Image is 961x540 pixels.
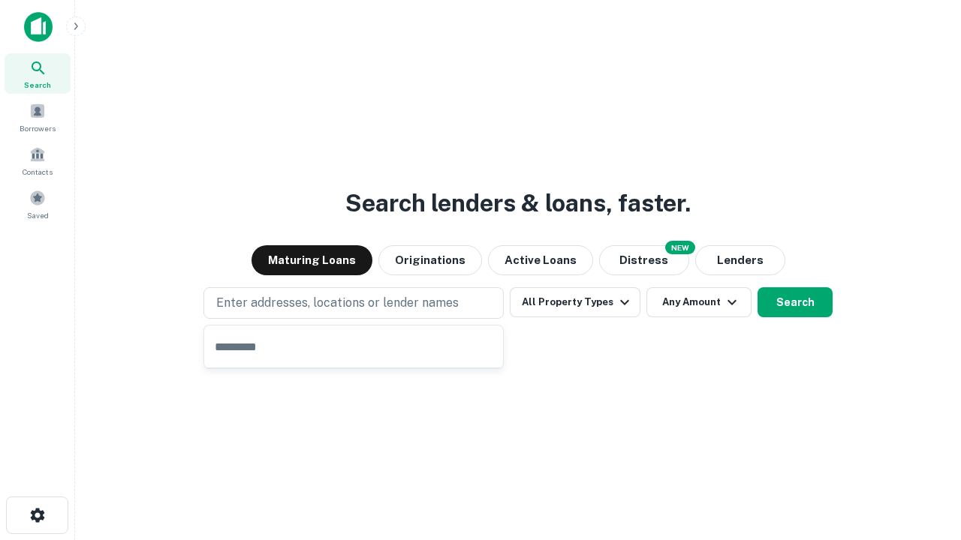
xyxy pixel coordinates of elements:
iframe: Chat Widget [886,420,961,492]
span: Saved [27,209,49,221]
img: capitalize-icon.png [24,12,53,42]
button: Originations [378,245,482,275]
p: Enter addresses, locations or lender names [216,294,459,312]
span: Borrowers [20,122,56,134]
div: NEW [665,241,695,254]
a: Borrowers [5,97,71,137]
h3: Search lenders & loans, faster. [345,185,691,221]
a: Contacts [5,140,71,181]
a: Search [5,53,71,94]
button: Search distressed loans with lien and other non-mortgage details. [599,245,689,275]
a: Saved [5,184,71,224]
button: Any Amount [646,287,752,317]
button: Active Loans [488,245,593,275]
span: Contacts [23,166,53,178]
button: Maturing Loans [252,245,372,275]
button: Lenders [695,245,785,275]
button: Enter addresses, locations or lender names [203,287,504,319]
span: Search [24,79,51,91]
button: Search [758,287,833,317]
button: All Property Types [510,287,640,317]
